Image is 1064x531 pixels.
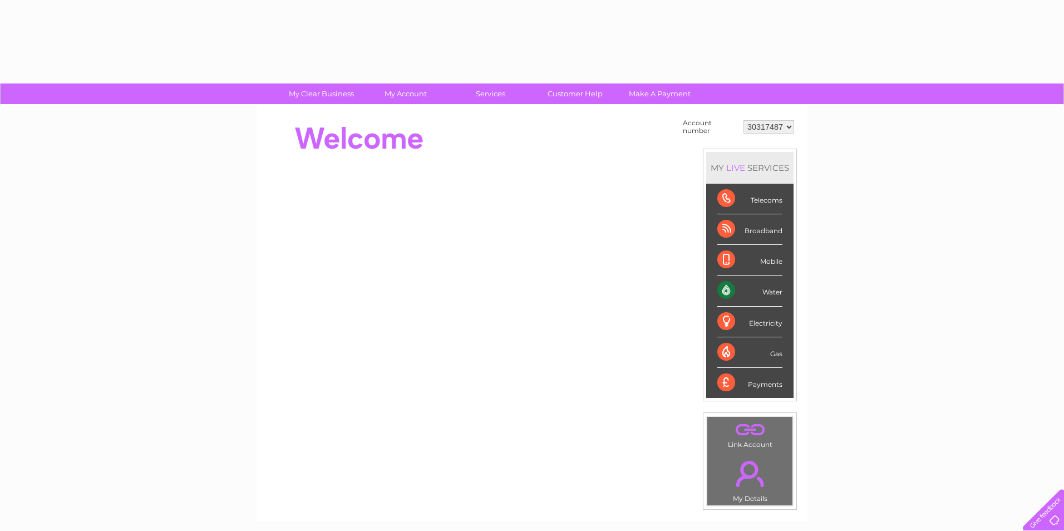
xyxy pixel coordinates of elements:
div: MY SERVICES [706,152,794,184]
div: Gas [717,337,782,368]
a: . [710,420,790,439]
div: Broadband [717,214,782,245]
td: My Details [707,451,793,506]
a: My Clear Business [275,83,367,104]
div: Payments [717,368,782,398]
a: Make A Payment [614,83,706,104]
div: Telecoms [717,184,782,214]
a: . [710,454,790,493]
td: Account number [680,116,741,137]
div: Water [717,276,782,306]
div: Mobile [717,245,782,276]
a: Services [445,83,536,104]
div: Electricity [717,307,782,337]
a: Customer Help [529,83,621,104]
td: Link Account [707,416,793,451]
div: LIVE [724,163,747,173]
a: My Account [360,83,452,104]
